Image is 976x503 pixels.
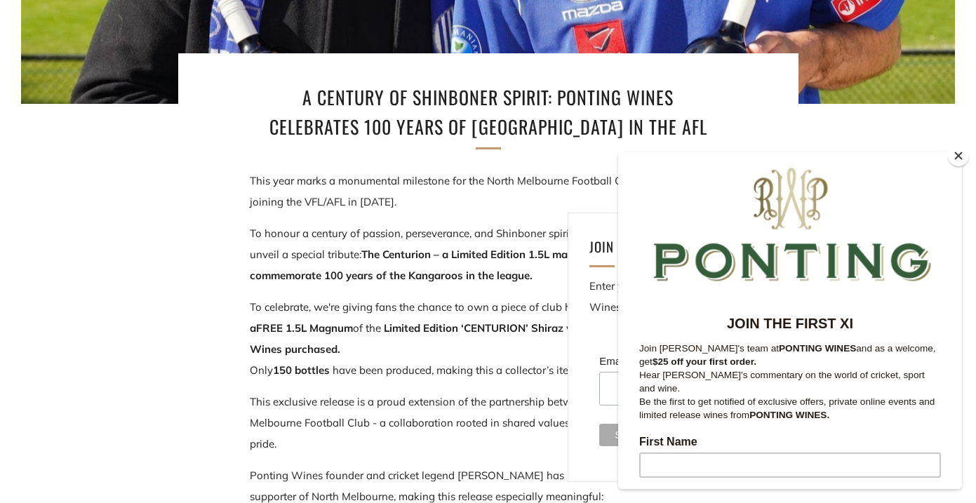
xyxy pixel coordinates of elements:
[21,243,323,269] p: Be the first to get notified of exclusive offers, private online events and limited release wines...
[250,227,705,261] span: To honour a century of passion, perseverance, and Shinboner spirit, Ponting Wines is proud to unv...
[250,174,722,208] span: This year marks a monumental milestone for the North Melbourne Football Club - 100 years since jo...
[384,321,464,335] strong: Limited Edition ‘
[250,469,681,503] span: Ponting Wines founder and cricket legend [PERSON_NAME] has long been a passionate supporter of No...
[131,257,211,268] strong: PONTING WINES.
[948,145,969,166] button: Close
[161,191,238,201] strong: PONTING WINES
[353,321,381,335] span: of the
[599,337,911,351] div: indicates required
[256,321,353,335] strong: FREE 1.5L Magnum
[21,342,323,359] label: Last Name
[250,248,698,282] strong: The Centurion – a Limited Edition 1.5L magnum of Shiraz created to commemorate 100 years of the K...
[599,351,911,370] label: Email Address
[599,424,677,446] input: Subscribe
[34,204,138,215] strong: $25 off your first order.
[257,83,720,141] h1: A Century of Shinboner Spirit: Ponting Wines Celebrates 100 Years of [GEOGRAPHIC_DATA] in the AFL
[21,189,323,216] p: Join [PERSON_NAME]'s team at and as a welcome, get
[109,163,235,179] strong: JOIN THE FIRST XI
[589,234,908,258] h4: Join [PERSON_NAME]'s team at ponting Wines
[21,216,323,243] p: Hear [PERSON_NAME]'s commentary on the world of cricket, sport and wine.
[250,363,273,377] span: Only
[250,321,693,356] strong: CENTURION’ Shiraz with every dozen Ponting Wines purchased.
[273,363,330,377] strong: 150 bottles
[21,401,323,418] label: Email
[21,460,323,485] input: Subscribe
[250,300,723,335] span: To celebrate, we're giving fans the chance to own a piece of club history. For a limited time,
[250,395,720,450] span: This exclusive release is a proud extension of the partnership between Ponting Wines and North Me...
[589,276,925,318] p: Enter your email address below and get $25 off your first Ponting Wines order.
[330,363,662,377] span: have been produced, making this a collector’s item not to be missed.
[21,283,323,300] label: First Name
